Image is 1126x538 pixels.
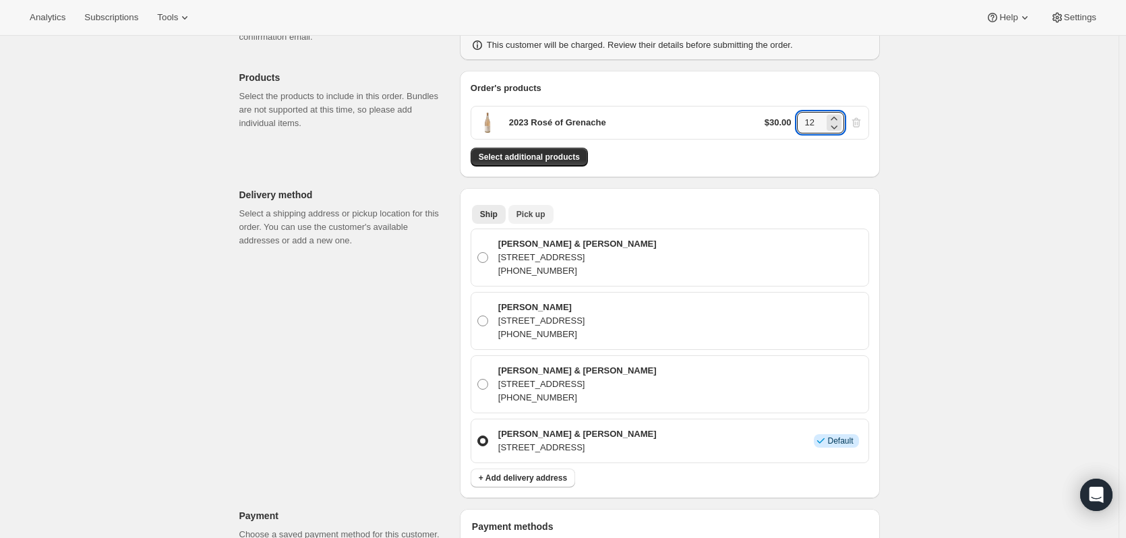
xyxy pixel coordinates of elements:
[472,520,869,533] p: Payment methods
[827,436,853,446] span: Default
[76,8,146,27] button: Subscriptions
[479,152,580,162] span: Select additional products
[239,509,449,522] p: Payment
[479,473,567,483] span: + Add delivery address
[509,116,606,129] p: 2023 Rosé of Grenache
[498,264,657,278] p: [PHONE_NUMBER]
[1064,12,1096,23] span: Settings
[498,427,657,441] p: [PERSON_NAME] & [PERSON_NAME]
[498,301,585,314] p: [PERSON_NAME]
[487,38,793,52] p: This customer will be charged. Review their details before submitting the order.
[239,71,449,84] p: Products
[498,364,657,378] p: [PERSON_NAME] & [PERSON_NAME]
[999,12,1017,23] span: Help
[477,112,498,133] span: Default Title
[22,8,73,27] button: Analytics
[149,8,200,27] button: Tools
[1080,479,1113,511] div: Open Intercom Messenger
[498,237,657,251] p: [PERSON_NAME] & [PERSON_NAME]
[239,207,449,247] p: Select a shipping address or pickup location for this order. You can use the customer's available...
[498,328,585,341] p: [PHONE_NUMBER]
[239,90,449,130] p: Select the products to include in this order. Bundles are not supported at this time, so please a...
[498,251,657,264] p: [STREET_ADDRESS]
[471,469,575,487] button: + Add delivery address
[471,83,541,93] span: Order's products
[1042,8,1104,27] button: Settings
[30,12,65,23] span: Analytics
[480,209,498,220] span: Ship
[471,148,588,167] button: Select additional products
[239,188,449,202] p: Delivery method
[498,314,585,328] p: [STREET_ADDRESS]
[84,12,138,23] span: Subscriptions
[978,8,1039,27] button: Help
[157,12,178,23] span: Tools
[498,391,657,405] p: [PHONE_NUMBER]
[498,441,657,454] p: [STREET_ADDRESS]
[516,209,545,220] span: Pick up
[765,116,792,129] p: $30.00
[498,378,657,391] p: [STREET_ADDRESS]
